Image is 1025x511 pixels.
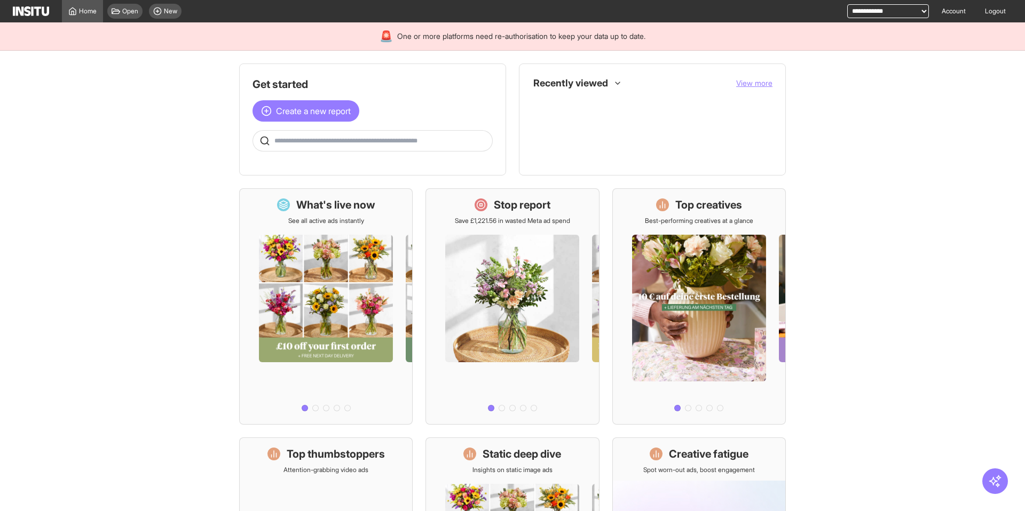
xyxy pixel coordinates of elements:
h1: Top creatives [675,197,742,212]
p: Insights on static image ads [472,466,553,474]
a: Stop reportSave £1,221.56 in wasted Meta ad spend [425,188,599,425]
h1: Get started [253,77,493,92]
a: Top creativesBest-performing creatives at a glance [612,188,786,425]
p: Best-performing creatives at a glance [645,217,753,225]
h1: What's live now [296,197,375,212]
p: See all active ads instantly [288,217,364,225]
img: Logo [13,6,49,16]
div: 🚨 [380,29,393,44]
button: Create a new report [253,100,359,122]
p: Attention-grabbing video ads [283,466,368,474]
span: Open [122,7,138,15]
h1: Static deep dive [483,446,561,461]
p: Save £1,221.56 in wasted Meta ad spend [455,217,570,225]
span: Create a new report [276,105,351,117]
span: View more [736,78,772,87]
span: One or more platforms need re-authorisation to keep your data up to date. [397,31,645,42]
h1: Stop report [494,197,550,212]
a: What's live nowSee all active ads instantly [239,188,413,425]
span: New [164,7,177,15]
button: View more [736,78,772,89]
h1: Top thumbstoppers [287,446,385,461]
span: Home [79,7,97,15]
